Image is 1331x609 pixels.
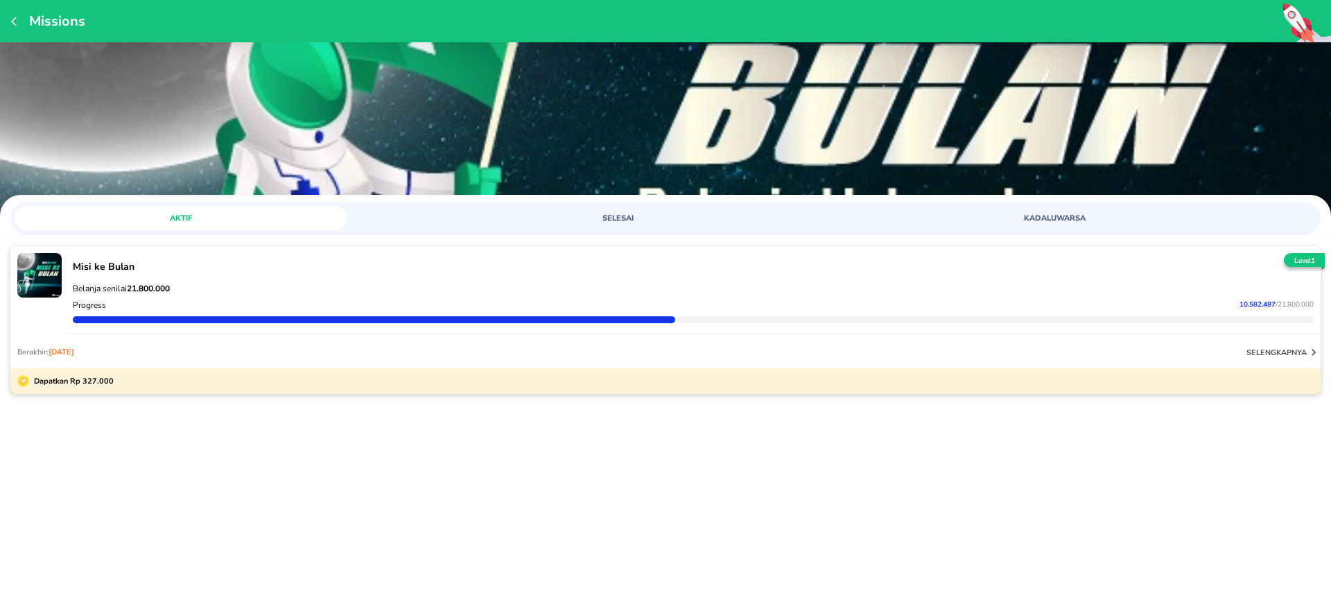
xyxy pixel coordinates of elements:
[17,347,74,357] p: Berakhir:
[1239,300,1276,309] span: 10.582.487
[1281,256,1328,266] p: Level 1
[451,206,880,230] a: SELESAI
[127,283,170,294] strong: 21.800.000
[1246,348,1307,358] p: selengkapnya
[29,375,114,387] p: Dapatkan Rp 327.000
[460,213,776,223] span: SELESAI
[1246,345,1321,359] button: selengkapnya
[49,347,74,357] span: [DATE]
[73,300,106,311] p: Progress
[15,206,443,230] a: AKTIF
[896,213,1212,223] span: KADALUWARSA
[23,213,339,223] span: AKTIF
[22,12,85,31] p: Missions
[73,283,170,294] span: Belanja senilai
[888,206,1316,230] a: KADALUWARSA
[1276,300,1314,309] span: / 21.800.000
[73,260,1314,273] p: Misi ke Bulan
[17,253,62,298] img: mission-22415
[10,202,1321,230] div: loyalty mission tabs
